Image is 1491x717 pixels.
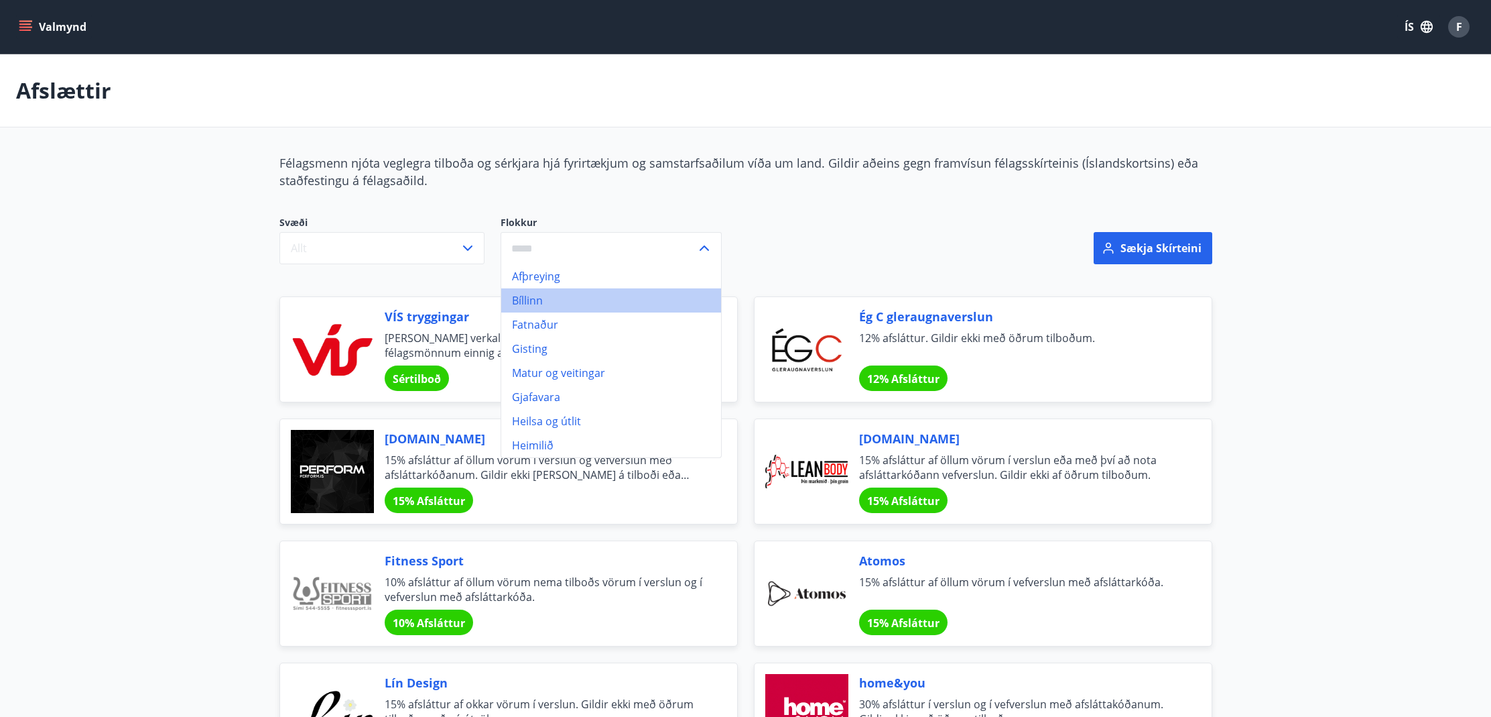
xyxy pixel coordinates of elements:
[859,552,1179,569] span: Atomos
[859,575,1179,604] span: 15% afsláttur af öllum vörum í vefverslun með afsláttarkóða.
[501,361,721,385] li: Matur og veitingar
[501,264,721,288] li: Afþreying
[501,433,721,457] li: Heimilið
[393,616,465,630] span: 10% Afsláttur
[385,575,705,604] span: 10% afsláttur af öllum vörum nema tilboðs vörum í verslun og í vefverslun með afsláttarkóða.
[16,76,111,105] p: Afslættir
[1443,11,1475,43] button: F
[385,331,705,360] span: [PERSON_NAME] verkalýðsfélag tryggir hjá VÍS og bjóðum við félagsmönnum einnig að koma til okkar ...
[279,232,484,264] button: Allt
[501,313,721,337] li: Fatnaður
[859,453,1179,482] span: 15% afsláttur af öllum vörum í verslun eða með því að nota afsláttarkóðann vefverslun. Gildir ekk...
[867,616,939,630] span: 15% Afsláttur
[385,430,705,447] span: [DOMAIN_NAME]
[279,155,1198,188] span: Félagsmenn njóta veglegra tilboða og sérkjara hjá fyrirtækjum og samstarfsaðilum víða um land. Gi...
[501,288,721,313] li: Bíllinn
[385,453,705,482] span: 15% afsláttur af öllum vörum í verslun og vefverslun með afsláttarkóðanum. Gildir ekki [PERSON_NA...
[859,308,1179,325] span: Ég C gleraugnaverslun
[279,216,484,232] span: Svæði
[385,552,705,569] span: Fitness Sport
[501,337,721,361] li: Gisting
[291,241,307,256] span: Allt
[393,372,441,386] span: Sértilboð
[385,308,705,325] span: VÍS tryggingar
[867,372,939,386] span: 12% Afsláttur
[393,494,465,508] span: 15% Afsláttur
[867,494,939,508] span: 15% Afsláttur
[859,430,1179,447] span: [DOMAIN_NAME]
[501,409,721,433] li: Heilsa og útlit
[501,216,722,229] label: Flokkur
[16,15,92,39] button: menu
[501,385,721,409] li: Gjafavara
[1456,19,1462,34] span: F
[385,674,705,692] span: Lín Design
[859,674,1179,692] span: home&you
[859,331,1179,360] span: 12% afsláttur. Gildir ekki með öðrum tilboðum.
[1397,15,1440,39] button: ÍS
[1094,232,1212,264] button: Sækja skírteini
